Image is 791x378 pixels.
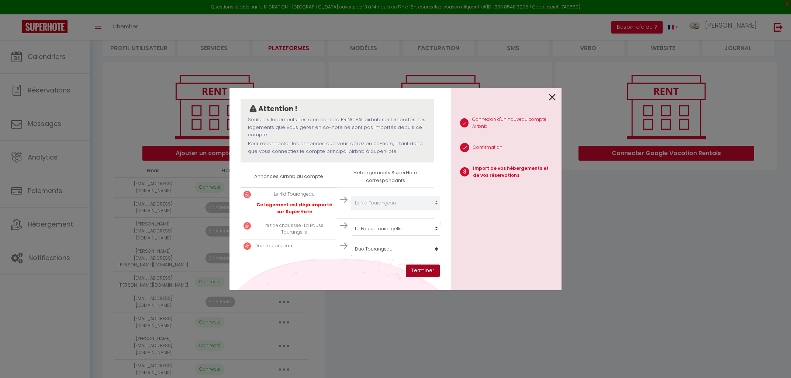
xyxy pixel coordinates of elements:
[406,265,440,277] button: Terminer
[258,104,297,115] p: Attention !
[255,191,334,198] p: Le Nid Tourangeau
[241,166,337,187] th: Annonces Airbnb du compte
[248,140,426,155] p: Pour reconnecter les annonces que vous gérez en co-hôte, il faut donc que vous connectiez le comp...
[255,222,334,236] p: rez de chaussée · La Pause Tourangelle
[248,116,426,139] p: Seuls les logements liés à un compte PRINCIPAL airbnb sont importés. Les logements que vous gérez...
[6,3,28,25] button: Open LiveChat chat widget
[472,116,556,130] p: Connexion d'un nouveau compte Airbnb
[255,242,292,249] p: Duo Tourangeau
[255,202,334,216] p: Ce logement est déjà importé sur SuperHote
[473,165,556,179] p: Import de vos hébergements et de vos réservations
[473,144,502,151] p: Confirmation
[337,166,434,187] th: Hébergements SuperHote correspondants
[460,167,469,176] span: 3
